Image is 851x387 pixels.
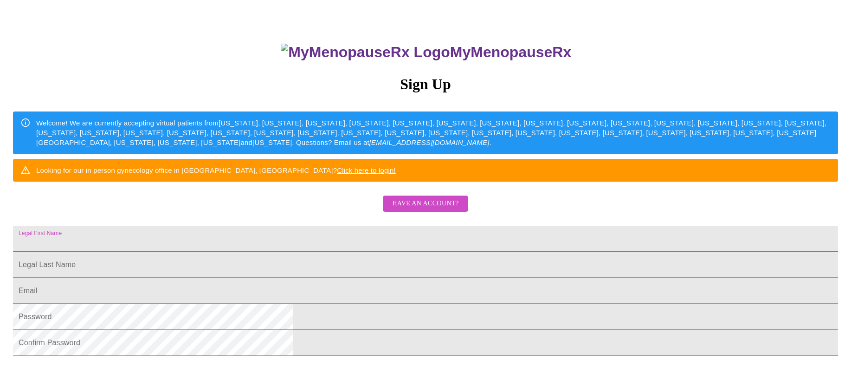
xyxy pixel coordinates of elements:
span: Have an account? [392,198,458,210]
a: Click here to login! [337,166,396,174]
h3: MyMenopauseRx [14,44,838,61]
div: Looking for our in person gynecology office in [GEOGRAPHIC_DATA], [GEOGRAPHIC_DATA]? [36,162,396,179]
h3: Sign Up [13,76,838,93]
button: Have an account? [383,196,468,212]
img: MyMenopauseRx Logo [281,44,450,61]
em: [EMAIL_ADDRESS][DOMAIN_NAME] [369,138,490,146]
a: Have an account? [380,206,470,214]
div: Welcome! We are currently accepting virtual patients from [US_STATE], [US_STATE], [US_STATE], [US... [36,114,831,151]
